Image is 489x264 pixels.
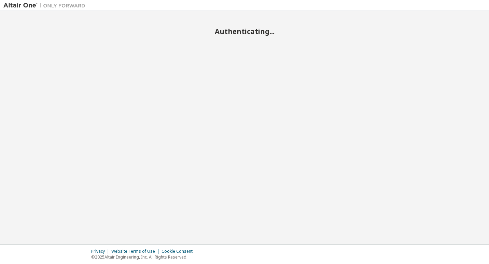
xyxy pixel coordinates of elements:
[91,249,111,254] div: Privacy
[162,249,197,254] div: Cookie Consent
[3,2,89,9] img: Altair One
[91,254,197,260] p: © 2025 Altair Engineering, Inc. All Rights Reserved.
[3,27,486,36] h2: Authenticating...
[111,249,162,254] div: Website Terms of Use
